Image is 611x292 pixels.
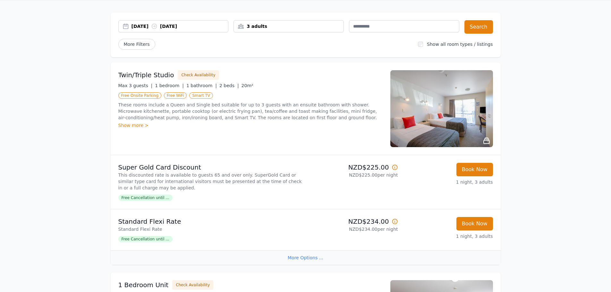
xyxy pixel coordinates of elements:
p: Super Gold Card Discount [118,163,303,172]
button: Search [464,20,493,34]
p: These rooms include a Queen and Single bed suitable for up to 3 guests with an ensuite bathroom w... [118,102,383,121]
span: 1 bedroom | [155,83,184,88]
span: 2 beds | [219,83,239,88]
button: Book Now [456,217,493,230]
span: Max 3 guests | [118,83,153,88]
span: Smart TV [189,92,213,99]
div: 3 adults [234,23,344,29]
span: 1 bathroom | [186,83,217,88]
div: [DATE] [DATE] [132,23,228,29]
p: Standard Flexi Rate [118,226,303,232]
span: Free Cancellation until ... [118,236,173,242]
p: NZD$225.00 per night [308,172,398,178]
span: More Filters [118,39,155,50]
span: 20m² [242,83,253,88]
p: 1 night, 3 adults [403,233,493,239]
div: More Options ... [111,250,501,265]
p: This discounted rate is available to guests 65 and over only. SuperGold Card or similar type card... [118,172,303,191]
button: Check Availability [178,70,219,80]
p: 1 night, 3 adults [403,179,493,185]
button: Check Availability [172,280,213,290]
p: NZD$234.00 per night [308,226,398,232]
span: Free Onsite Parking [118,92,161,99]
p: NZD$225.00 [308,163,398,172]
button: Book Now [456,163,493,176]
p: Standard Flexi Rate [118,217,303,226]
label: Show all room types / listings [427,42,493,47]
h3: 1 Bedroom Unit [118,280,169,289]
span: Free WiFi [164,92,187,99]
div: Show more > [118,122,383,129]
p: NZD$234.00 [308,217,398,226]
span: Free Cancellation until ... [118,195,173,201]
h3: Twin/Triple Studio [118,71,174,79]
